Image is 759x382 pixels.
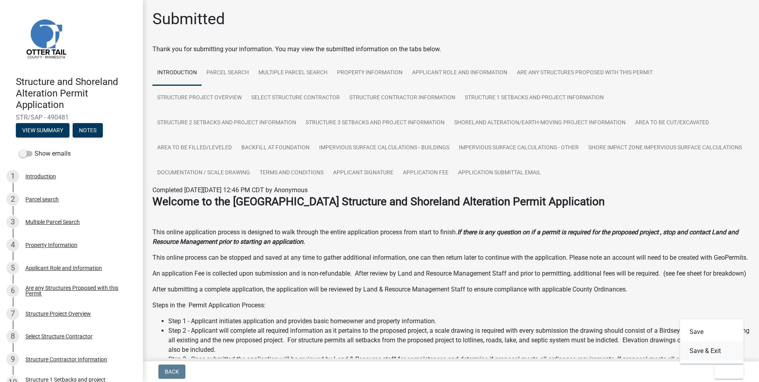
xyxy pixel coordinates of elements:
a: Structure 3 Setbacks and project information [301,110,449,136]
a: Property Information [332,60,407,86]
wm-modal-confirm: Summary [16,128,69,134]
a: Structure 2 Setbacks and project information [152,110,301,136]
p: Steps in the Permit Application Process: [152,301,749,310]
a: Parcel search [202,60,254,86]
div: 1 [6,170,19,183]
div: Thank you for submitting your information. You may view the submitted information on the tabs below. [152,44,749,54]
p: This online application process is designed to walk through the entire application process from s... [152,228,749,247]
a: Terms and Conditions [255,160,328,186]
button: Notes [73,123,103,137]
li: Step 1 - Applicant initiates application and provides basic homeowner and property information. [168,316,749,326]
img: Otter Tail County, Minnesota [16,8,75,68]
div: Parcel search [25,197,59,202]
span: STR/SAP - 490481 [16,114,127,121]
a: Shoreland Alteration/Earth-Moving Project Information [449,110,630,136]
p: An application Fee is collected upon submission and is non-refundable. After review by Land and R... [152,269,749,278]
strong: If there is any question on if a permit is required for the proposed project , stop and contact L... [152,228,738,245]
a: Area to be Cut/Excavated [630,110,714,136]
div: Exit [680,319,744,364]
a: Structure 1 Setbacks and project information [460,85,609,111]
span: Back [165,368,179,375]
a: Structure Contractor Information [345,85,460,111]
wm-modal-confirm: Notes [73,128,103,134]
li: Step 3 - Once submitted the application will be reviewed by Land & Resource staff for completenes... [168,355,749,374]
strong: Welcome to the [GEOGRAPHIC_DATA] Structure and Shoreland Alteration Permit Application [152,195,605,208]
div: Select Structure Contractor [25,334,92,339]
div: 5 [6,262,19,274]
div: Are any Structures Proposed with this Permit [25,285,130,296]
a: Applicant Role and Information [407,60,512,86]
div: Structure Contractor Information [25,357,107,362]
div: 4 [6,239,19,251]
div: 9 [6,353,19,366]
a: Introduction [152,60,202,86]
a: Structure Project Overview [152,85,247,111]
a: Application Submittal Email [453,160,546,186]
a: Area to be Filled/Leveled [152,135,237,161]
div: 6 [6,284,19,297]
button: Exit [715,365,744,379]
span: Exit [721,368,732,375]
a: Documentation / Scale Drawing [152,160,255,186]
button: Save [680,322,744,341]
a: Backfill at foundation [237,135,314,161]
h4: Structure and Shoreland Alteration Permit Application [16,76,137,110]
button: Save & Exit [680,341,744,361]
div: Introduction [25,174,56,179]
a: Impervious Surface Calculations - Other [454,135,584,161]
a: Are any Structures Proposed with this Permit [512,60,657,86]
div: 7 [6,307,19,320]
div: Multiple Parcel Search [25,219,80,225]
button: Back [158,365,185,379]
div: 2 [6,193,19,206]
button: View Summary [16,123,69,137]
a: Application Fee [398,160,453,186]
div: 3 [6,216,19,228]
h1: Submitted [152,10,225,29]
a: Impervious Surface Calculations - Buildings [314,135,454,161]
a: Select Structure Contractor [247,85,345,111]
a: Shore Impact Zone Impervious Surface Calculations [584,135,747,161]
a: Multiple Parcel Search [254,60,332,86]
a: Applicant Signature [328,160,398,186]
div: Property Information [25,242,77,248]
div: Applicant Role and Information [25,265,102,271]
p: After submitting a complete application, the application will be reviewed by Land & Resource Mana... [152,285,749,294]
div: Structure Project Overview [25,311,91,316]
div: 8 [6,330,19,343]
label: Show emails [19,149,71,158]
li: Step 2 - Applicant will complete all required information as it pertains to the proposed project,... [168,326,749,355]
span: Completed [DATE][DATE] 12:46 PM CDT by Anonymous [152,186,308,194]
p: This online process can be stopped and saved at any time to gather additional information, one ca... [152,253,749,262]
